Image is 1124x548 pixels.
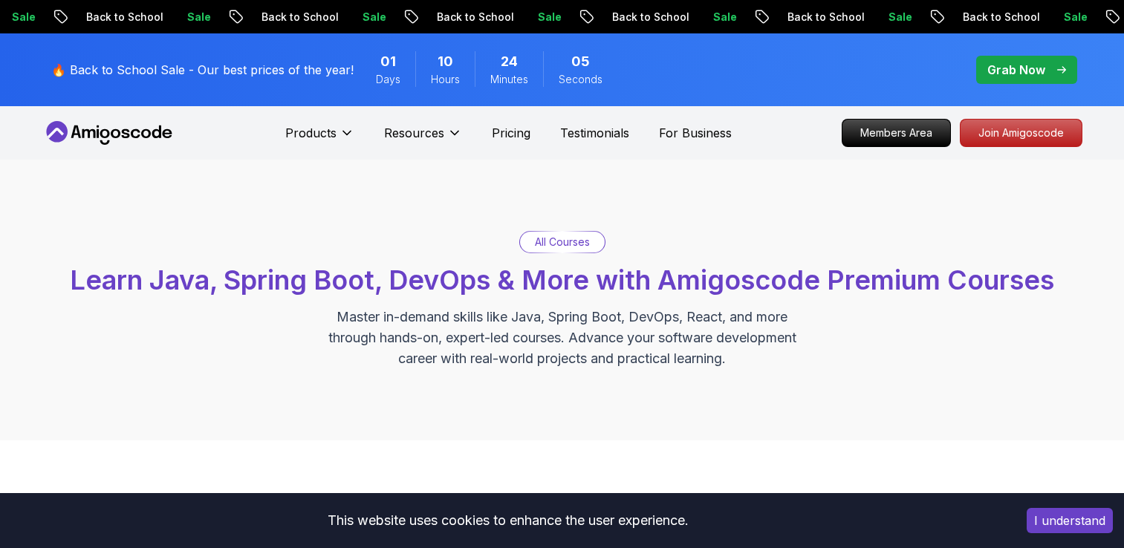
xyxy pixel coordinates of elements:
p: Sale [525,10,573,25]
p: Resources [384,124,444,142]
a: Testimonials [560,124,629,142]
span: 10 Hours [438,51,453,72]
a: For Business [659,124,732,142]
span: 1 Days [380,51,396,72]
p: Sale [876,10,923,25]
button: Resources [384,124,462,154]
p: Sale [701,10,748,25]
p: Sale [1051,10,1099,25]
p: Back to School [74,10,175,25]
span: Days [376,72,400,87]
p: Back to School [775,10,876,25]
a: Pricing [492,124,530,142]
span: Minutes [490,72,528,87]
p: Sale [175,10,222,25]
p: Master in-demand skills like Java, Spring Boot, DevOps, React, and more through hands-on, expert-... [313,307,812,369]
p: Back to School [600,10,701,25]
span: Learn Java, Spring Boot, DevOps & More with Amigoscode Premium Courses [70,264,1054,296]
p: 🔥 Back to School Sale - Our best prices of the year! [51,61,354,79]
button: Products [285,124,354,154]
a: Join Amigoscode [960,119,1082,147]
p: Products [285,124,337,142]
p: Back to School [249,10,350,25]
div: This website uses cookies to enhance the user experience. [11,504,1004,537]
p: Grab Now [987,61,1045,79]
p: Back to School [950,10,1051,25]
button: Accept cookies [1027,508,1113,533]
span: 5 Seconds [571,51,590,72]
p: Members Area [842,120,950,146]
span: Hours [431,72,460,87]
span: 24 Minutes [501,51,518,72]
p: Join Amigoscode [961,120,1082,146]
span: Seconds [559,72,602,87]
a: Members Area [842,119,951,147]
p: All Courses [535,235,590,249]
p: Sale [350,10,397,25]
p: Back to School [424,10,525,25]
